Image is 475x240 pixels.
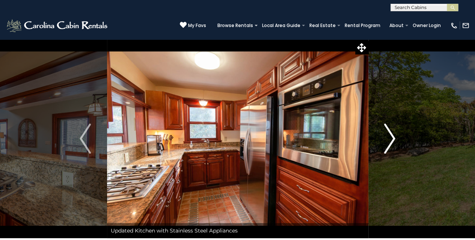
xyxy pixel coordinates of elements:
span: My Favs [188,22,206,29]
img: phone-regular-white.png [450,22,458,29]
button: Next [368,39,411,238]
div: Updated Kitchen with Stainless Steel Appliances [107,223,368,238]
img: arrow [80,124,91,154]
button: Previous [64,39,107,238]
a: Real Estate [306,20,339,31]
a: My Favs [180,21,206,29]
a: Local Area Guide [258,20,304,31]
img: mail-regular-white.png [462,22,469,29]
a: Owner Login [409,20,445,31]
img: arrow [384,124,395,154]
a: About [386,20,407,31]
a: Browse Rentals [214,20,257,31]
a: Rental Program [341,20,384,31]
img: White-1-2.png [6,18,110,33]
